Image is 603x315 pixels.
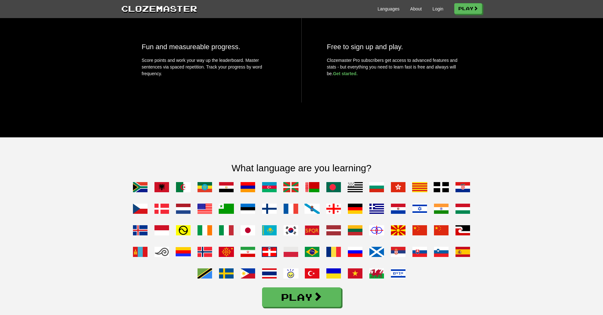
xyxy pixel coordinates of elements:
[327,43,462,51] h2: Free to sign up and play.
[378,6,399,12] a: Languages
[432,6,443,12] a: Login
[262,287,341,307] a: Play
[333,71,358,76] a: Get started.
[121,3,197,14] a: Clozemaster
[121,163,482,173] h2: What language are you learning?
[410,6,422,12] a: About
[142,57,276,77] p: Score points and work your way up the leaderboard. Master sentences via spaced repetition. Track ...
[454,3,482,14] a: Play
[327,57,462,77] p: Clozemaster Pro subscribers get access to advanced features and stats - but everything you need t...
[142,43,276,51] h2: Fun and measureable progress.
